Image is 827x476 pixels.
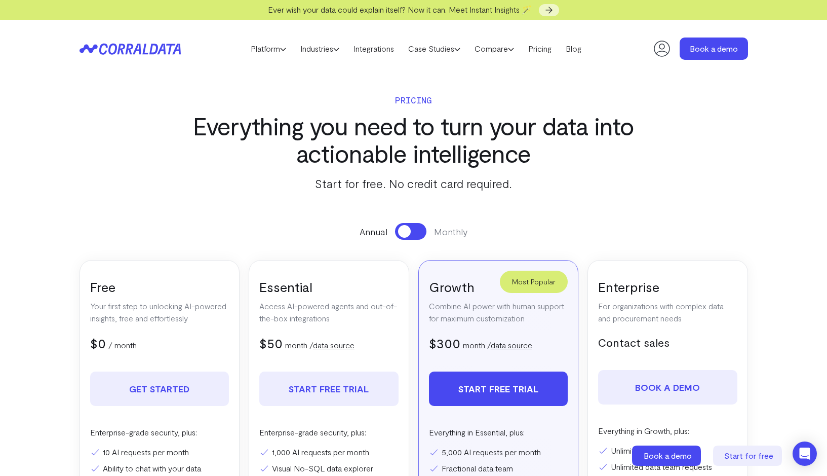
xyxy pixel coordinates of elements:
[500,271,568,293] div: Most Popular
[521,41,559,56] a: Pricing
[463,339,532,351] p: month /
[598,370,737,405] a: Book a demo
[90,426,229,438] p: Enterprise-grade security, plus:
[598,425,737,437] p: Everything in Growth, plus:
[178,112,650,167] h3: Everything you need to turn your data into actionable intelligence
[429,462,568,474] li: Fractional data team
[268,5,532,14] span: Ever wish your data could explain itself? Now it can. Meet Instant Insights 🪄
[244,41,293,56] a: Platform
[293,41,346,56] a: Industries
[598,461,737,473] li: Unlimited data team requests
[259,426,399,438] p: Enterprise-grade security, plus:
[713,446,784,466] a: Start for free
[90,462,229,474] li: Ability to chat with your data
[598,300,737,324] p: For organizations with complex data and procurement needs
[90,446,229,458] li: 10 AI requests per month
[401,41,467,56] a: Case Studies
[598,278,737,295] h3: Enterprise
[90,372,229,406] a: Get Started
[90,278,229,295] h3: Free
[434,225,467,238] span: Monthly
[644,451,692,460] span: Book a demo
[259,335,283,351] span: $50
[429,372,568,406] a: Start free trial
[429,278,568,295] h3: Growth
[178,93,650,107] p: Pricing
[598,335,737,350] h5: Contact sales
[429,335,460,351] span: $300
[429,300,568,324] p: Combine AI power with human support for maximum customization
[429,446,568,458] li: 5,000 AI requests per month
[429,426,568,438] p: Everything in Essential, plus:
[90,335,106,351] span: $0
[346,41,401,56] a: Integrations
[632,446,703,466] a: Book a demo
[285,339,355,351] p: month /
[259,446,399,458] li: 1,000 AI requests per month
[467,41,521,56] a: Compare
[259,462,399,474] li: Visual No-SQL data explorer
[259,372,399,406] a: Start free trial
[178,174,650,193] p: Start for free. No credit card required.
[313,340,355,350] a: data source
[559,41,588,56] a: Blog
[90,300,229,324] p: Your first step to unlocking AI-powered insights, free and effortlessly
[793,442,817,466] div: Open Intercom Messenger
[259,300,399,324] p: Access AI-powered agents and out-of-the-box integrations
[680,38,748,60] a: Book a demo
[259,278,399,295] h3: Essential
[360,225,387,238] span: Annual
[724,451,773,460] span: Start for free
[108,339,137,351] p: / month
[598,445,737,457] li: Unlimited AI requests
[491,340,532,350] a: data source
